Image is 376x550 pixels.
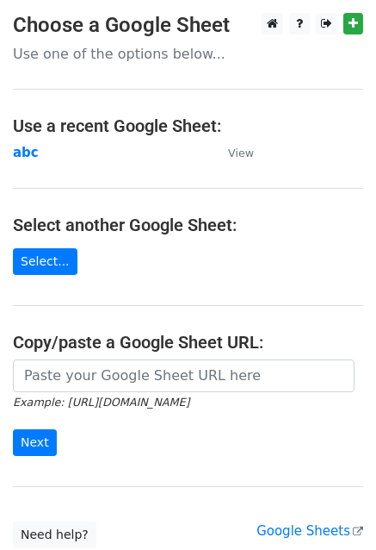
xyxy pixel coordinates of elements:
input: Next [13,429,57,456]
a: abc [13,145,39,160]
h4: Select another Google Sheet: [13,215,363,235]
a: Need help? [13,522,96,548]
p: Use one of the options below... [13,45,363,63]
a: View [211,145,254,160]
small: View [228,147,254,159]
input: Paste your Google Sheet URL here [13,359,354,392]
small: Example: [URL][DOMAIN_NAME] [13,396,189,409]
h3: Choose a Google Sheet [13,13,363,38]
a: Google Sheets [256,523,363,539]
h4: Copy/paste a Google Sheet URL: [13,332,363,353]
h4: Use a recent Google Sheet: [13,116,363,136]
a: Select... [13,248,77,275]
